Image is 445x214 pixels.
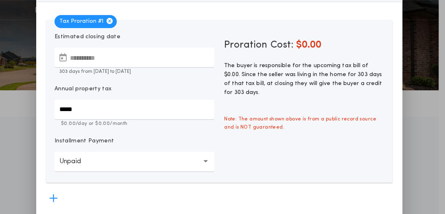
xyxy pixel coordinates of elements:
[55,100,214,119] input: Annual property tax
[219,110,389,136] span: Note: The amount shown above is from a public record source and is NOT guaranteed.
[224,39,267,52] span: Proration
[296,40,321,50] span: $0.00
[270,40,294,50] span: Cost:
[55,33,214,41] p: Estimated closing date
[55,120,214,127] p: $0.00 /day or $0.00 /month
[55,137,114,145] p: Installment Payment
[55,68,214,75] p: 303 days from [DATE] to [DATE]
[55,152,214,171] button: Unpaid
[55,15,117,28] span: Tax Proration # 1
[224,63,382,96] span: The buyer is responsible for the upcoming tax bill of $0.00. Since the seller was living in the h...
[59,157,94,166] p: Unpaid
[55,85,111,93] p: Annual property tax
